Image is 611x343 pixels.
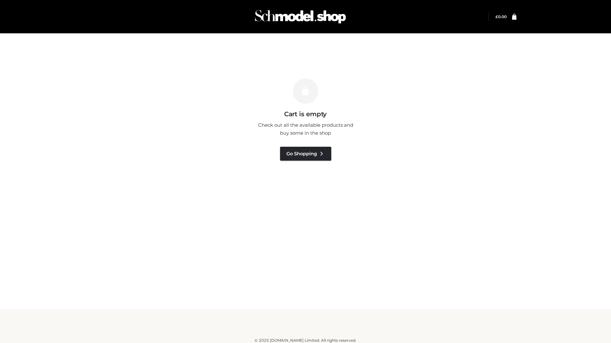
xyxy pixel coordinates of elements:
[255,121,356,137] p: Check out all the available products and buy some in the shop
[495,14,498,19] span: £
[280,147,331,161] a: Go Shopping
[495,14,507,19] bdi: 0.00
[253,4,348,29] img: Schmodel Admin 964
[495,14,507,19] a: £0.00
[109,110,502,118] h3: Cart is empty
